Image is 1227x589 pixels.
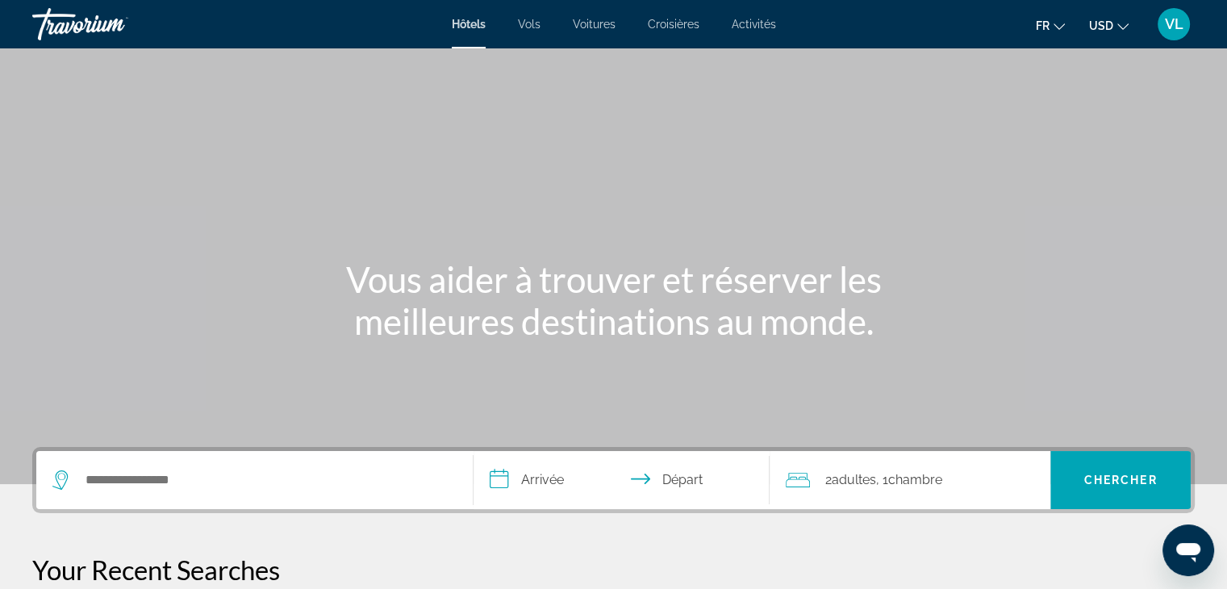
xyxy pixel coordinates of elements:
[1050,451,1191,509] button: Search
[311,258,916,342] h1: Vous aider à trouver et réserver les meilleures destinations au monde.
[573,18,616,31] a: Voitures
[36,451,1191,509] div: Search widget
[1162,524,1214,576] iframe: Bouton de lancement de la fenêtre de messagerie
[84,468,449,492] input: Search hotel destination
[648,18,699,31] a: Croisières
[875,469,941,491] span: , 1
[1089,19,1113,32] span: USD
[452,18,486,31] a: Hôtels
[32,3,194,45] a: Travorium
[824,469,875,491] span: 2
[1036,14,1065,37] button: Change language
[1165,16,1183,32] span: VL
[1084,474,1158,487] span: Chercher
[831,472,875,487] span: Adultes
[32,553,1195,586] p: Your Recent Searches
[1089,14,1129,37] button: Change currency
[1153,7,1195,41] button: User Menu
[770,451,1050,509] button: Travelers: 2 adults, 0 children
[518,18,540,31] a: Vols
[1036,19,1050,32] span: fr
[474,451,770,509] button: Select check in and out date
[887,472,941,487] span: Chambre
[732,18,776,31] a: Activités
